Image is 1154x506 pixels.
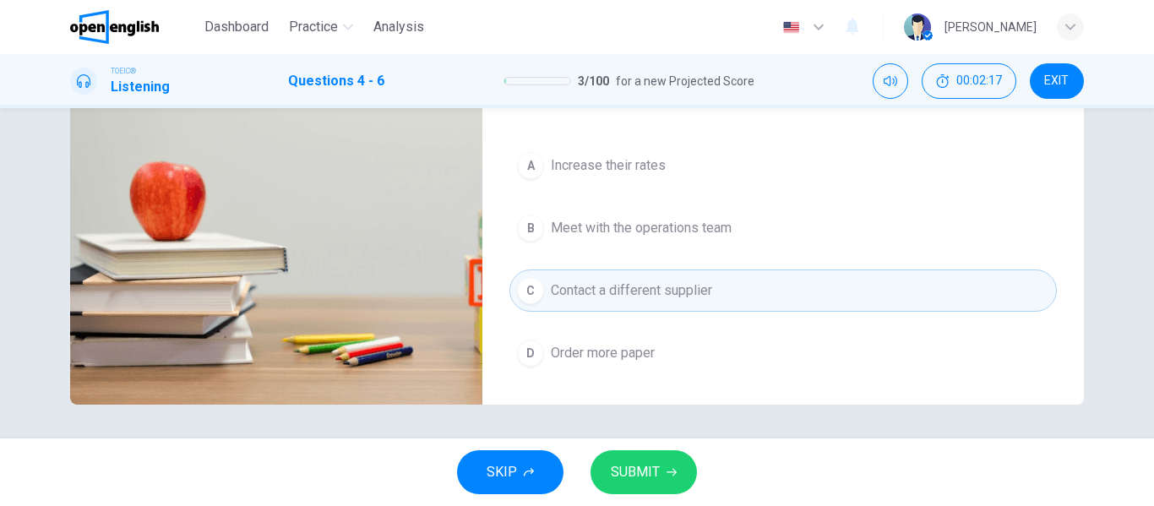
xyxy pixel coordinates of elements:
[509,332,1057,374] button: DOrder more paper
[517,277,544,304] div: C
[288,71,384,91] h1: Questions 4 - 6
[551,343,655,363] span: Order more paper
[509,207,1057,249] button: BMeet with the operations team
[509,144,1057,187] button: AIncrease their rates
[111,65,136,77] span: TOEIC®
[578,71,609,91] span: 3 / 100
[198,12,275,42] button: Dashboard
[282,12,360,42] button: Practice
[289,17,338,37] span: Practice
[367,12,431,42] button: Analysis
[487,460,517,484] span: SKIP
[873,63,908,99] div: Mute
[956,74,1002,88] span: 00:02:17
[517,340,544,367] div: D
[111,77,170,97] h1: Listening
[70,10,198,44] a: OpenEnglish logo
[457,450,563,494] button: SKIP
[551,218,732,238] span: Meet with the operations team
[591,450,697,494] button: SUBMIT
[616,71,754,91] span: for a new Projected Score
[551,155,666,176] span: Increase their rates
[922,63,1016,99] div: Hide
[781,21,802,34] img: en
[944,17,1037,37] div: [PERSON_NAME]
[1044,74,1069,88] span: EXIT
[373,17,424,37] span: Analysis
[904,14,931,41] img: Profile picture
[922,63,1016,99] button: 00:02:17
[204,17,269,37] span: Dashboard
[70,10,159,44] img: OpenEnglish logo
[509,269,1057,312] button: CContact a different supplier
[551,280,712,301] span: Contact a different supplier
[1030,63,1084,99] button: EXIT
[517,215,544,242] div: B
[611,460,660,484] span: SUBMIT
[517,152,544,179] div: A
